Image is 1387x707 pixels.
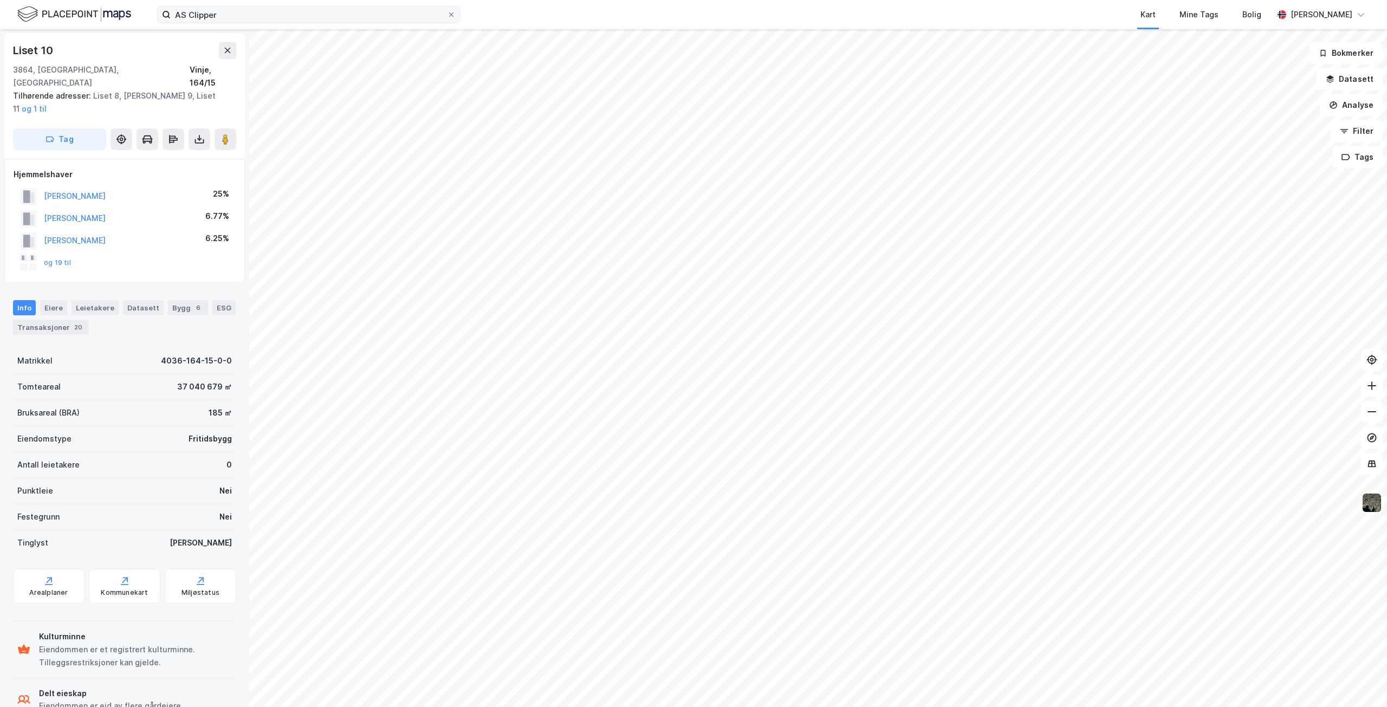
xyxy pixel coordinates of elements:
[13,42,55,59] div: Liset 10
[1310,42,1383,64] button: Bokmerker
[39,687,181,700] div: Delt eieskap
[123,300,164,315] div: Datasett
[17,406,80,419] div: Bruksareal (BRA)
[190,63,236,89] div: Vinje, 164/15
[17,354,53,367] div: Matrikkel
[13,91,93,100] span: Tilhørende adresser:
[72,300,119,315] div: Leietakere
[14,168,236,181] div: Hjemmelshaver
[193,302,204,313] div: 6
[101,588,148,597] div: Kommunekart
[17,458,80,471] div: Antall leietakere
[1242,8,1261,21] div: Bolig
[13,300,36,315] div: Info
[13,89,228,115] div: Liset 8, [PERSON_NAME] 9, Liset 11
[1331,120,1383,142] button: Filter
[17,484,53,497] div: Punktleie
[168,300,208,315] div: Bygg
[1332,146,1383,168] button: Tags
[182,588,219,597] div: Miljøstatus
[212,300,236,315] div: ESG
[226,458,232,471] div: 0
[205,232,229,245] div: 6.25%
[205,210,229,223] div: 6.77%
[39,630,232,643] div: Kulturminne
[1320,94,1383,116] button: Analyse
[213,187,229,200] div: 25%
[39,643,232,669] div: Eiendommen er et registrert kulturminne. Tilleggsrestriksjoner kan gjelde.
[72,322,85,333] div: 20
[13,63,190,89] div: 3864, [GEOGRAPHIC_DATA], [GEOGRAPHIC_DATA]
[219,510,232,523] div: Nei
[219,484,232,497] div: Nei
[170,536,232,549] div: [PERSON_NAME]
[17,380,61,393] div: Tomteareal
[189,432,232,445] div: Fritidsbygg
[17,510,60,523] div: Festegrunn
[1333,655,1387,707] iframe: Chat Widget
[40,300,67,315] div: Eiere
[1317,68,1383,90] button: Datasett
[17,432,72,445] div: Eiendomstype
[17,5,131,24] img: logo.f888ab2527a4732fd821a326f86c7f29.svg
[171,7,447,23] input: Søk på adresse, matrikkel, gårdeiere, leietakere eller personer
[13,320,89,335] div: Transaksjoner
[1333,655,1387,707] div: Kontrollprogram for chat
[1291,8,1352,21] div: [PERSON_NAME]
[1179,8,1219,21] div: Mine Tags
[1362,492,1382,513] img: 9k=
[17,536,48,549] div: Tinglyst
[209,406,232,419] div: 185 ㎡
[177,380,232,393] div: 37 040 679 ㎡
[1140,8,1156,21] div: Kart
[13,128,106,150] button: Tag
[161,354,232,367] div: 4036-164-15-0-0
[29,588,68,597] div: Arealplaner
